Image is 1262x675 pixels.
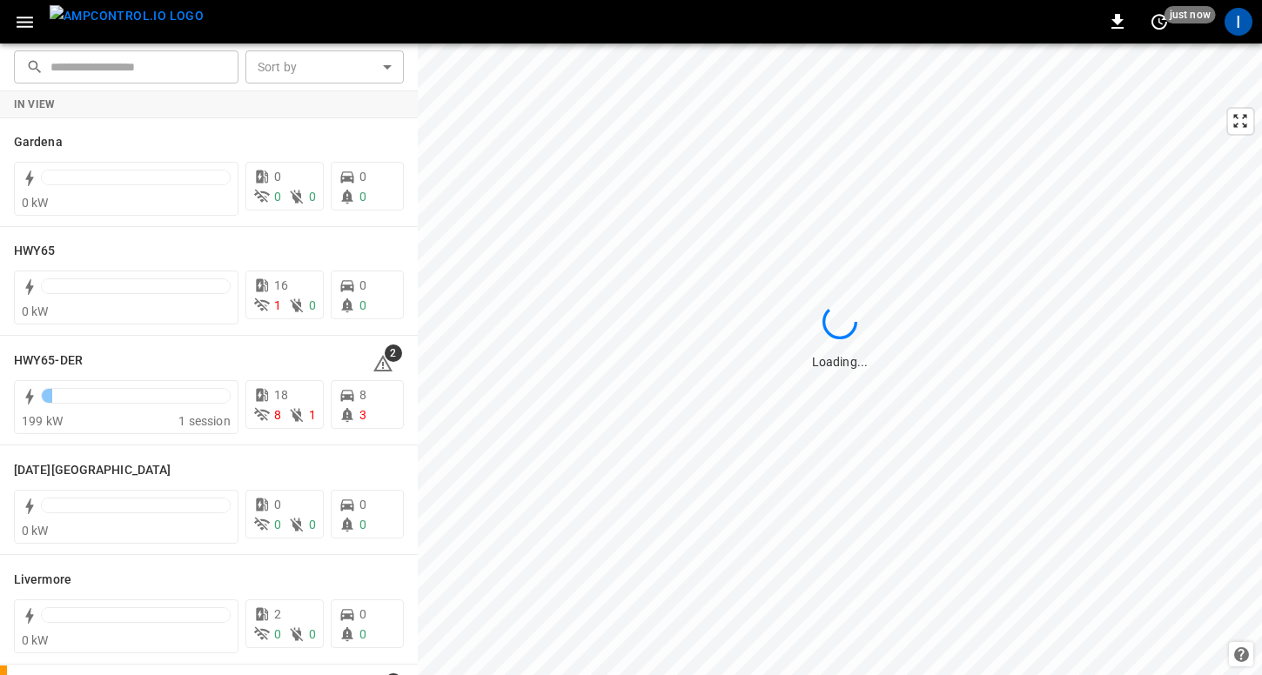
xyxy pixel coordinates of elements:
span: 0 [274,190,281,204]
span: 0 kW [22,524,49,538]
span: 0 [359,170,366,184]
canvas: Map [418,43,1262,675]
img: ampcontrol.io logo [50,5,204,27]
span: 0 [359,607,366,621]
span: 0 [309,627,316,641]
div: profile-icon [1225,8,1252,36]
span: 0 [274,627,281,641]
span: 0 [359,498,366,511]
span: 0 [359,298,366,312]
span: 0 [359,190,366,204]
span: 0 [359,278,366,292]
span: 0 kW [22,304,49,318]
span: 1 session [178,414,230,428]
span: 0 [274,498,281,511]
button: set refresh interval [1145,8,1173,36]
span: 18 [274,388,288,402]
h6: Gardena [14,133,63,152]
span: 3 [359,408,366,422]
span: 0 [309,190,316,204]
span: 0 [309,518,316,531]
h6: HWY65-DER [14,351,83,371]
span: 8 [359,388,366,402]
span: 0 [274,170,281,184]
strong: In View [14,98,56,110]
span: 0 [309,298,316,312]
span: 16 [274,278,288,292]
span: 0 kW [22,196,49,210]
span: 0 kW [22,633,49,647]
span: 1 [309,408,316,422]
span: 0 [359,518,366,531]
span: 1 [274,298,281,312]
h6: HWY65 [14,242,56,261]
span: 8 [274,408,281,422]
span: 2 [274,607,281,621]
span: 0 [274,518,281,531]
span: 0 [359,627,366,641]
span: Loading... [812,355,868,369]
span: 2 [385,344,402,362]
h6: Karma Center [14,461,171,480]
span: just now [1165,6,1216,23]
h6: Livermore [14,571,71,590]
span: 199 kW [22,414,63,428]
